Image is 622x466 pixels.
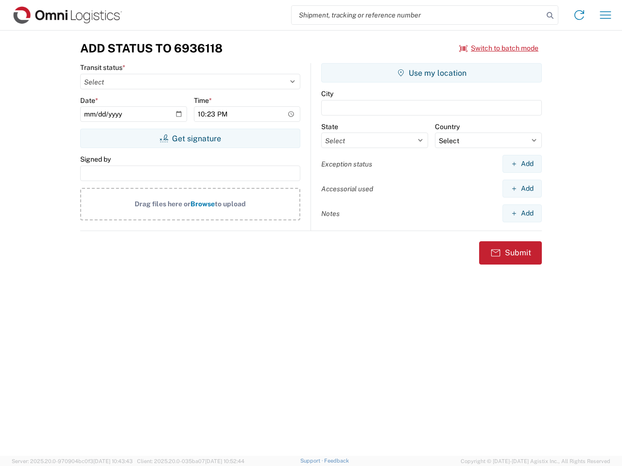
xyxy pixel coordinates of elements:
[321,89,333,98] label: City
[479,241,542,265] button: Submit
[292,6,543,24] input: Shipment, tracking or reference number
[321,63,542,83] button: Use my location
[321,184,373,193] label: Accessorial used
[324,458,349,464] a: Feedback
[321,209,340,218] label: Notes
[80,129,300,148] button: Get signature
[93,458,133,464] span: [DATE] 10:43:43
[215,200,246,208] span: to upload
[300,458,325,464] a: Support
[190,200,215,208] span: Browse
[80,41,223,55] h3: Add Status to 6936118
[461,457,610,466] span: Copyright © [DATE]-[DATE] Agistix Inc., All Rights Reserved
[459,40,538,56] button: Switch to batch mode
[321,122,338,131] label: State
[80,63,125,72] label: Transit status
[80,96,98,105] label: Date
[80,155,111,164] label: Signed by
[137,458,244,464] span: Client: 2025.20.0-035ba07
[194,96,212,105] label: Time
[502,180,542,198] button: Add
[502,155,542,173] button: Add
[135,200,190,208] span: Drag files here or
[435,122,460,131] label: Country
[205,458,244,464] span: [DATE] 10:52:44
[12,458,133,464] span: Server: 2025.20.0-970904bc0f3
[321,160,372,168] label: Exception status
[502,204,542,222] button: Add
